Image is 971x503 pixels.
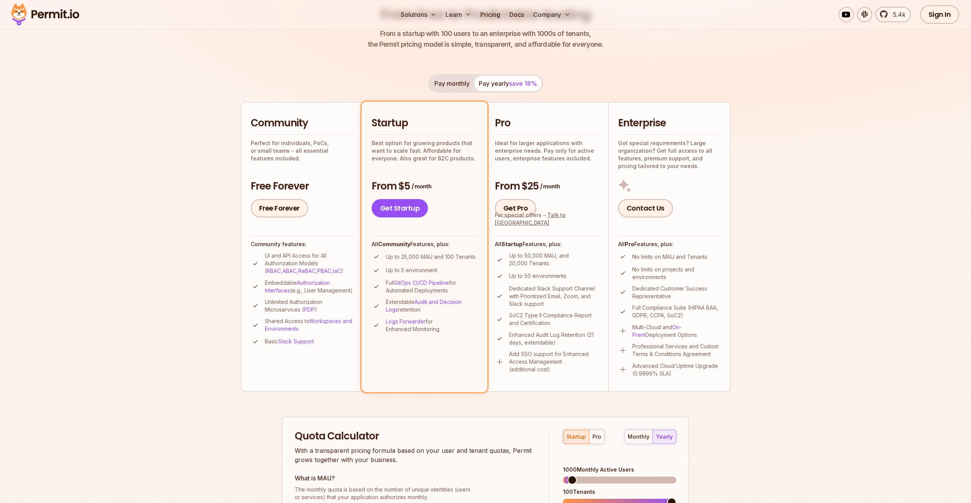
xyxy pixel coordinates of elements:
[875,7,911,22] a: 5.4k
[386,279,477,294] p: Full for Automated Deployments
[386,318,477,333] p: for Enhanced Monitoring
[628,433,650,441] div: monthly
[372,139,477,162] p: Best option for growing products that want to scale fast. Affordable for everyone. Also great for...
[386,318,426,325] a: Logs Forwarder
[618,240,721,248] h4: All Features, plus:
[8,2,83,28] img: Permit logo
[563,466,676,474] div: 1000 Monthly Active Users
[251,240,354,248] h4: Community features:
[506,7,527,22] a: Docs
[411,183,431,190] span: / month
[632,304,721,319] p: Full Compliance Suite (HIPAA BAA, GDPR, CCPA, SoC2)
[298,268,316,274] a: ReBAC
[265,279,354,294] p: Embeddable (e.g., User Management)
[304,306,315,313] a: PDP
[563,488,676,496] div: 100 Tenants
[295,486,535,501] p: or services) that your application authorizes monthly.
[333,268,341,274] a: IaC
[282,268,297,274] a: ABAC
[618,116,721,130] h2: Enterprise
[632,362,721,377] p: Advanced Cloud Uptime Upgrade (0.9999% SLA)
[495,240,599,248] h4: All Features, plus:
[265,298,354,314] p: Unlimited Authorization Microservices ( )
[372,199,428,217] a: Get Startup
[386,298,477,314] p: Extendable retention
[509,252,599,267] p: Up to 50,000 MAU, and 20,000 Tenants
[265,338,314,345] p: Basic
[295,430,535,443] h2: Quota Calculator
[265,279,330,294] a: Authorization Interfaces
[430,76,474,91] button: Pay monthly
[632,323,721,339] p: Multi-Cloud and Deployment Options
[509,285,599,308] p: Dedicated Slack Support Channel with Prioritized Email, Zoom, and Slack support
[278,338,314,345] a: Slack Support
[251,199,308,217] a: Free Forever
[888,10,906,19] span: 5.4k
[386,299,462,313] a: Audit and Decision Logs
[632,343,721,358] p: Professional Services and Custom Terms & Conditions Agreement
[368,28,604,50] p: the Permit pricing model is simple, transparent, and affordable for everyone.
[477,7,503,22] a: Pricing
[295,486,535,493] span: The monthly quota is based on the number of unique identities (users
[265,317,354,333] p: Shared Access to
[625,241,634,247] strong: Pro
[632,285,721,300] p: Dedicated Customer Success Representative
[378,241,410,247] strong: Community
[398,7,439,22] button: Solutions
[495,116,599,130] h2: Pro
[372,180,477,193] h3: From $5
[495,139,599,162] p: Ideal for larger applications with enterprise needs. Pay only for active users, enterprise featur...
[592,433,601,441] div: pro
[632,253,707,261] p: No limits on MAU and Tenants
[509,331,599,346] p: Enhanced Audit Log Retention (21 days, extendable)
[509,312,599,327] p: SoC2 Type II Compliance Report and Certification
[495,211,599,227] div: For special offers -
[920,5,960,24] a: Sign In
[295,446,535,464] p: With a transparent pricing formula based on your user and tenant quotas, Permit grows together wi...
[530,7,573,22] button: Company
[509,350,599,373] p: Add SSO support for Enhanced Access Management (additional cost)
[386,266,437,274] p: Up to 5 environment
[267,268,281,274] a: RBAC
[265,252,354,275] p: UI and API Access for All Authorization Models ( , , , , )
[251,116,354,130] h2: Community
[632,266,721,281] p: No limits on projects and environments
[618,139,721,170] p: Got special requirements? Large organization? Get full access to all features, premium support, a...
[442,7,474,22] button: Learn
[540,183,560,190] span: / month
[317,268,331,274] a: PBAC
[372,116,477,130] h2: Startup
[632,324,682,338] a: On-Prem
[394,279,449,286] a: GitOps CI/CD Pipeline
[295,474,535,483] h3: What is MAU?
[501,241,522,247] strong: Startup
[618,199,673,217] a: Contact Us
[372,240,477,248] h4: All Features, plus:
[251,139,354,162] p: Perfect for individuals, PoCs, or small teams - all essential features included.
[386,253,476,261] p: Up to 25,000 MAU and 100 Tenants
[368,28,604,39] span: From a startup with 100 users to an enterprise with 1000s of tenants,
[509,272,566,280] p: Up to 50 environments
[495,199,537,217] a: Get Pro
[495,180,599,193] h3: From $25
[251,180,354,193] h3: Free Forever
